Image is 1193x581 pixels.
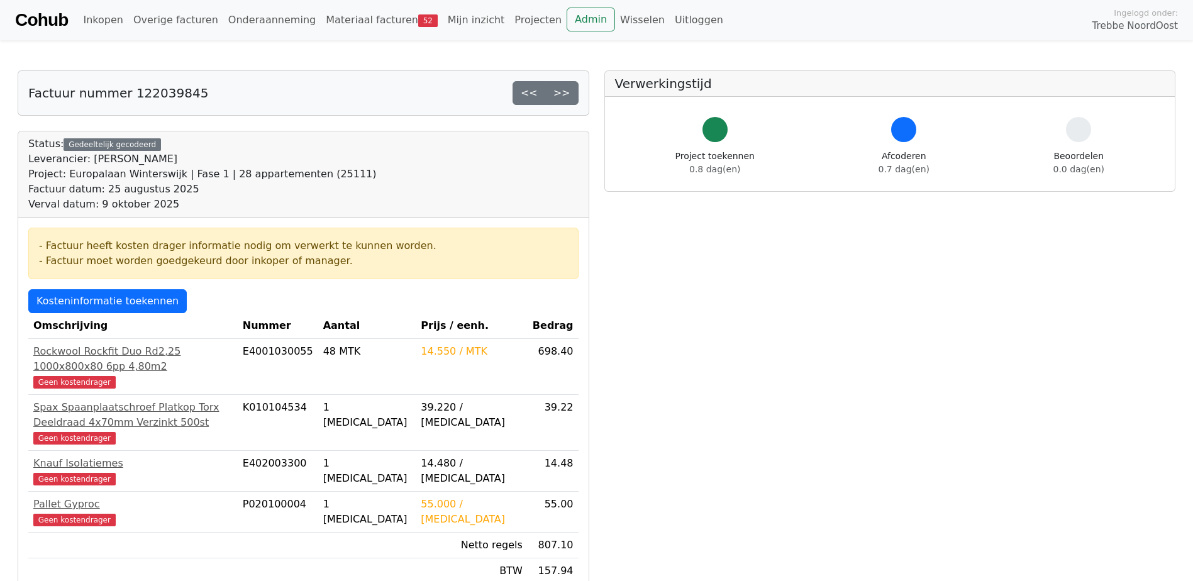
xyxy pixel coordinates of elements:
span: Geen kostendrager [33,432,116,445]
a: Rockwool Rockfit Duo Rd2,25 1000x800x80 6pp 4,80m2Geen kostendrager [33,344,233,389]
td: 807.10 [528,533,579,558]
a: Mijn inzicht [443,8,510,33]
div: Verval datum: 9 oktober 2025 [28,197,377,212]
div: Rockwool Rockfit Duo Rd2,25 1000x800x80 6pp 4,80m2 [33,344,233,374]
td: Netto regels [416,533,528,558]
span: 0.7 dag(en) [879,164,929,174]
div: Factuur datum: 25 augustus 2025 [28,182,377,197]
a: Overige facturen [128,8,223,33]
div: Afcoderen [879,150,929,176]
span: 0.0 dag(en) [1053,164,1104,174]
div: Knauf Isolatiemes [33,456,233,471]
th: Bedrag [528,313,579,339]
a: Wisselen [615,8,670,33]
a: Materiaal facturen52 [321,8,443,33]
td: E4001030055 [238,339,318,395]
div: 1 [MEDICAL_DATA] [323,456,411,486]
a: Cohub [15,5,68,35]
td: 39.22 [528,395,579,451]
div: Leverancier: [PERSON_NAME] [28,152,377,167]
th: Prijs / eenh. [416,313,528,339]
div: - Factuur moet worden goedgekeurd door inkoper of manager. [39,253,568,268]
td: 698.40 [528,339,579,395]
a: Onderaanneming [223,8,321,33]
div: Pallet Gyproc [33,497,233,512]
span: Geen kostendrager [33,514,116,526]
div: 1 [MEDICAL_DATA] [323,400,411,430]
div: 48 MTK [323,344,411,359]
span: Trebbe NoordOost [1092,19,1178,33]
td: E402003300 [238,451,318,492]
a: Projecten [509,8,567,33]
a: Spax Spaanplaatschroef Platkop Torx Deeldraad 4x70mm Verzinkt 500stGeen kostendrager [33,400,233,445]
div: Project toekennen [675,150,755,176]
h5: Factuur nummer 122039845 [28,86,208,101]
div: Beoordelen [1053,150,1104,176]
td: 14.48 [528,451,579,492]
a: Kosteninformatie toekennen [28,289,187,313]
td: P020100004 [238,492,318,533]
div: 1 [MEDICAL_DATA] [323,497,411,527]
td: 55.00 [528,492,579,533]
th: Nummer [238,313,318,339]
h5: Verwerkingstijd [615,76,1165,91]
span: Geen kostendrager [33,473,116,485]
div: - Factuur heeft kosten drager informatie nodig om verwerkt te kunnen worden. [39,238,568,253]
a: Inkopen [78,8,128,33]
div: 39.220 / [MEDICAL_DATA] [421,400,523,430]
th: Omschrijving [28,313,238,339]
div: 55.000 / [MEDICAL_DATA] [421,497,523,527]
span: Ingelogd onder: [1114,7,1178,19]
span: 0.8 dag(en) [689,164,740,174]
span: Geen kostendrager [33,376,116,389]
a: Pallet GyprocGeen kostendrager [33,497,233,527]
div: Project: Europalaan Winterswijk | Fase 1 | 28 appartementen (25111) [28,167,377,182]
div: Gedeeltelijk gecodeerd [64,138,161,151]
a: << [513,81,546,105]
a: Admin [567,8,615,31]
a: Knauf IsolatiemesGeen kostendrager [33,456,233,486]
a: Uitloggen [670,8,728,33]
th: Aantal [318,313,416,339]
div: Status: [28,136,377,212]
div: 14.480 / [MEDICAL_DATA] [421,456,523,486]
span: 52 [418,14,438,27]
a: >> [545,81,579,105]
div: 14.550 / MTK [421,344,523,359]
div: Spax Spaanplaatschroef Platkop Torx Deeldraad 4x70mm Verzinkt 500st [33,400,233,430]
td: K010104534 [238,395,318,451]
